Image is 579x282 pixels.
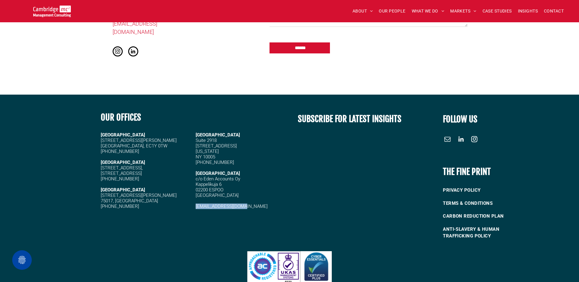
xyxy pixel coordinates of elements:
[196,171,240,176] span: [GEOGRAPHIC_DATA]
[196,204,268,209] a: [EMAIL_ADDRESS][DOMAIN_NAME]
[196,143,237,149] span: [STREET_ADDRESS]
[33,6,71,13] a: Your Business Transformed | Cambridge Management Consulting
[443,197,526,210] a: TERMS & CONDITIONS
[33,5,71,17] img: Go to Homepage
[101,112,141,123] b: OUR OFFICES
[443,166,491,177] b: THE FINE PRINT
[376,6,408,16] a: OUR PEOPLE
[443,210,526,223] a: CARBON REDUCTION PLAN
[101,138,177,149] span: [STREET_ADDRESS][PERSON_NAME] [GEOGRAPHIC_DATA], EC1Y 0TW
[443,223,526,243] a: ANTI-SLAVERY & HUMAN TRAFFICKING POLICY
[128,46,138,58] a: linkedin
[113,46,123,58] a: instagram
[101,176,139,182] span: [PHONE_NUMBER]
[196,149,219,154] span: [US_STATE]
[101,198,158,204] span: 75017, [GEOGRAPHIC_DATA]
[101,132,145,138] strong: [GEOGRAPHIC_DATA]
[196,160,234,165] span: [PHONE_NUMBER]
[101,149,139,154] span: [PHONE_NUMBER]
[196,154,215,160] span: NY 10005
[101,160,145,165] strong: [GEOGRAPHIC_DATA]
[196,138,217,143] span: Suite 2918
[443,184,526,197] a: PRIVACY POLICY
[101,204,139,209] span: [PHONE_NUMBER]
[515,6,541,16] a: INSIGHTS
[443,135,452,145] a: email
[101,193,177,198] span: [STREET_ADDRESS][PERSON_NAME]
[470,135,479,145] a: instagram
[101,187,145,193] strong: [GEOGRAPHIC_DATA]
[196,176,240,198] span: c/o Eden Accounts Oy Kappelikuja 6 02200 ESPOO [GEOGRAPHIC_DATA]
[479,6,515,16] a: CASE STUDIES
[349,6,376,16] a: ABOUT
[447,6,479,16] a: MARKETS
[409,6,447,16] a: WHAT WE DO
[101,171,142,176] span: [STREET_ADDRESS]
[101,165,143,171] span: [STREET_ADDRESS],
[456,135,465,145] a: linkedin
[443,114,477,125] font: FOLLOW US
[196,132,240,138] span: [GEOGRAPHIC_DATA]
[541,6,567,16] a: CONTACT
